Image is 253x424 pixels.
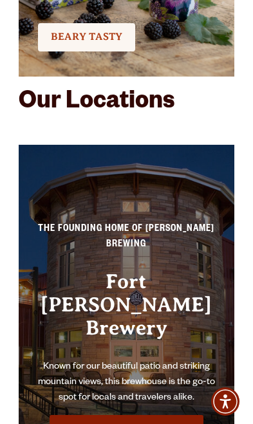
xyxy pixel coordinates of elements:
[38,21,214,53] div: Check it Out
[32,360,221,406] p: Known for our beautiful patio and striking mountain views, this brewhouse is the go-to spot for l...
[19,89,234,118] h2: Our Locations
[38,23,135,51] a: Beary Tasty
[32,270,221,360] h3: Fort [PERSON_NAME] Brewery
[51,31,122,42] span: Beary Tasty
[32,222,221,261] p: The Founding Home of [PERSON_NAME] Brewing
[211,387,239,416] div: Accessibility Menu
